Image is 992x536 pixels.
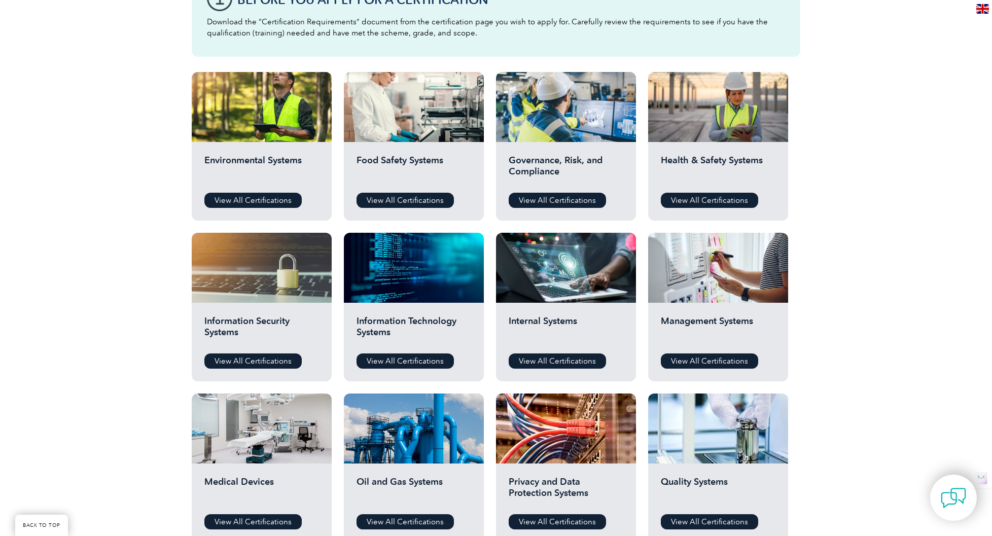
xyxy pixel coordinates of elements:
[357,315,471,346] h2: Information Technology Systems
[509,476,623,507] h2: Privacy and Data Protection Systems
[509,353,606,369] a: View All Certifications
[204,476,319,507] h2: Medical Devices
[357,476,471,507] h2: Oil and Gas Systems
[661,353,758,369] a: View All Certifications
[204,193,302,208] a: View All Certifications
[661,514,758,529] a: View All Certifications
[207,16,785,39] p: Download the “Certification Requirements” document from the certification page you wish to apply ...
[15,515,68,536] a: BACK TO TOP
[509,514,606,529] a: View All Certifications
[204,315,319,346] h2: Information Security Systems
[509,193,606,208] a: View All Certifications
[357,514,454,529] a: View All Certifications
[357,155,471,185] h2: Food Safety Systems
[661,193,758,208] a: View All Certifications
[204,514,302,529] a: View All Certifications
[661,315,775,346] h2: Management Systems
[661,155,775,185] h2: Health & Safety Systems
[357,193,454,208] a: View All Certifications
[357,353,454,369] a: View All Certifications
[204,155,319,185] h2: Environmental Systems
[661,476,775,507] h2: Quality Systems
[976,4,989,14] img: en
[204,353,302,369] a: View All Certifications
[941,485,966,511] img: contact-chat.png
[509,315,623,346] h2: Internal Systems
[509,155,623,185] h2: Governance, Risk, and Compliance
